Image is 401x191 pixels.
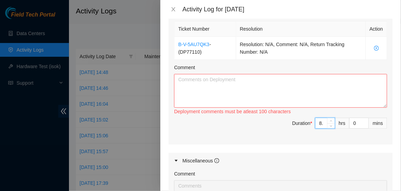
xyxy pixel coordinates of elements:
th: Resolution [236,21,366,37]
textarea: Comment [174,74,387,108]
div: Duration [292,119,312,127]
span: close-circle [370,46,383,51]
span: caret-right [174,159,178,163]
span: info-circle [214,158,219,163]
th: Ticket Number [174,21,236,37]
div: Miscellaneous [182,157,219,165]
button: Close [169,6,178,13]
label: Comment [174,170,195,178]
span: close [171,7,176,12]
label: Comment [174,64,195,71]
span: up [329,119,333,123]
span: Increase Value [327,118,335,123]
div: Miscellaneous info-circle [169,153,393,169]
span: down [329,124,333,128]
div: hrs [335,118,350,129]
div: mins [369,118,387,129]
span: Decrease Value [327,123,335,128]
span: - ( DP77110 ) [178,42,211,55]
div: Activity Log for [DATE] [182,6,393,13]
div: Deployment comments must be atleast 100 characters [174,108,387,115]
td: Resolution: N/A, Comment: N/A, Return Tracking Number: N/A [236,37,366,60]
a: B-V-5AU7QK3 [178,42,209,47]
th: Action [366,21,387,37]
